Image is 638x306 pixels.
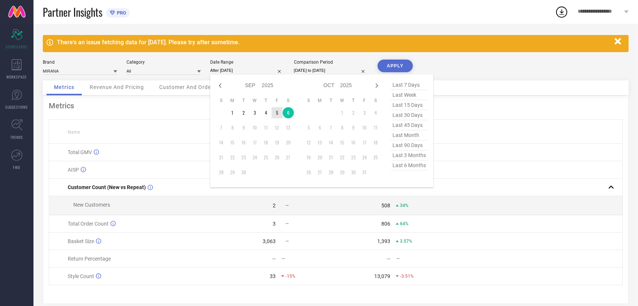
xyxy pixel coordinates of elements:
[294,67,368,74] input: Select comparison period
[13,165,20,170] span: FWD
[216,81,225,90] div: Previous month
[272,122,283,133] td: Fri Sep 12 2025
[283,107,294,118] td: Sat Sep 06 2025
[348,107,359,118] td: Thu Oct 02 2025
[337,152,348,163] td: Wed Oct 22 2025
[303,98,314,103] th: Sunday
[391,160,428,170] span: last 6 months
[238,152,249,163] td: Tue Sep 23 2025
[260,98,272,103] th: Thursday
[283,137,294,148] td: Sat Sep 20 2025
[337,137,348,148] td: Wed Oct 15 2025
[314,98,326,103] th: Monday
[303,122,314,133] td: Sun Oct 05 2025
[263,238,276,244] div: 3,063
[359,137,370,148] td: Fri Oct 17 2025
[272,107,283,118] td: Fri Sep 05 2025
[326,98,337,103] th: Tuesday
[294,60,368,65] div: Comparison Period
[370,107,381,118] td: Sat Oct 04 2025
[391,100,428,110] span: last 15 days
[391,140,428,150] span: last 90 days
[359,122,370,133] td: Fri Oct 10 2025
[337,167,348,178] td: Wed Oct 29 2025
[227,107,238,118] td: Mon Sep 01 2025
[249,98,260,103] th: Wednesday
[159,84,216,90] span: Customer And Orders
[283,98,294,103] th: Saturday
[370,152,381,163] td: Sat Oct 25 2025
[238,167,249,178] td: Tue Sep 30 2025
[285,274,295,279] span: -15%
[273,221,276,227] div: 3
[326,167,337,178] td: Tue Oct 28 2025
[238,98,249,103] th: Tuesday
[396,256,450,261] div: —
[359,167,370,178] td: Fri Oct 31 2025
[285,221,289,226] span: —
[314,122,326,133] td: Mon Oct 06 2025
[285,239,289,244] span: —
[348,152,359,163] td: Thu Oct 23 2025
[391,110,428,120] span: last 30 days
[49,101,623,110] div: Metrics
[348,98,359,103] th: Thursday
[326,122,337,133] td: Tue Oct 07 2025
[10,134,23,140] span: TRENDS
[68,256,111,262] span: Return Percentage
[68,221,109,227] span: Total Order Count
[68,273,94,279] span: Style Count
[68,149,92,155] span: Total GMV
[249,107,260,118] td: Wed Sep 03 2025
[303,152,314,163] td: Sun Oct 19 2025
[372,81,381,90] div: Next month
[216,152,227,163] td: Sun Sep 21 2025
[7,74,27,80] span: WORKSPACE
[314,152,326,163] td: Mon Oct 20 2025
[283,152,294,163] td: Sat Sep 27 2025
[391,80,428,90] span: last 7 days
[273,203,276,208] div: 2
[115,10,126,16] span: PRO
[68,184,146,190] span: Customer Count (New vs Repeat)
[359,98,370,103] th: Friday
[400,239,412,244] span: 3.57%
[400,203,408,208] span: 34%
[73,202,110,208] span: New Customers
[270,273,276,279] div: 33
[326,152,337,163] td: Tue Oct 21 2025
[216,98,227,103] th: Sunday
[249,122,260,133] td: Wed Sep 10 2025
[68,130,80,135] span: Name
[400,221,408,226] span: 64%
[370,98,381,103] th: Saturday
[348,167,359,178] td: Thu Oct 30 2025
[249,152,260,163] td: Wed Sep 24 2025
[249,137,260,148] td: Wed Sep 17 2025
[272,152,283,163] td: Fri Sep 26 2025
[6,104,28,110] span: SUGGESTIONS
[400,274,414,279] span: -3.51%
[272,137,283,148] td: Fri Sep 19 2025
[260,122,272,133] td: Thu Sep 11 2025
[57,39,611,46] div: There's an issue fetching data for [DATE]. Please try after sometime.
[370,137,381,148] td: Sat Oct 18 2025
[216,137,227,148] td: Sun Sep 14 2025
[227,122,238,133] td: Mon Sep 08 2025
[227,167,238,178] td: Mon Sep 29 2025
[210,60,285,65] div: Date Range
[370,122,381,133] td: Sat Oct 11 2025
[391,90,428,100] span: last week
[326,137,337,148] td: Tue Oct 14 2025
[216,167,227,178] td: Sun Sep 28 2025
[238,122,249,133] td: Tue Sep 09 2025
[283,122,294,133] td: Sat Sep 13 2025
[227,152,238,163] td: Mon Sep 22 2025
[303,137,314,148] td: Sun Oct 12 2025
[555,5,568,19] div: Open download list
[216,122,227,133] td: Sun Sep 07 2025
[282,256,336,261] div: —
[391,120,428,130] span: last 45 days
[210,67,285,74] input: Select date range
[272,98,283,103] th: Friday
